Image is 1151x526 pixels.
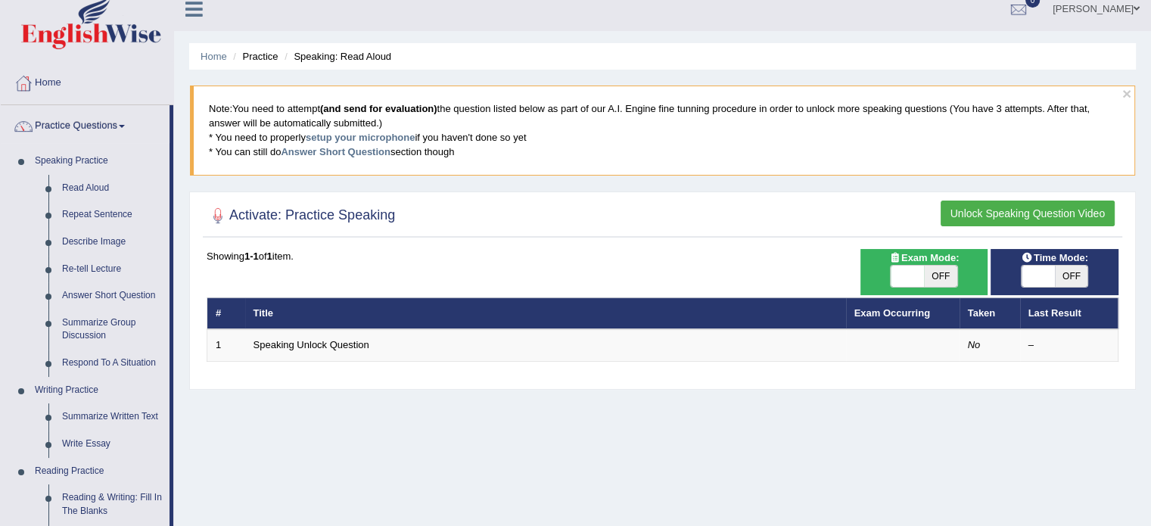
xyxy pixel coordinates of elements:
[55,431,170,458] a: Write Essay
[55,175,170,202] a: Read Aloud
[854,307,930,319] a: Exam Occurring
[55,350,170,377] a: Respond To A Situation
[960,297,1020,329] th: Taken
[1055,266,1088,287] span: OFF
[281,49,391,64] li: Speaking: Read Aloud
[207,297,245,329] th: #
[244,251,259,262] b: 1-1
[55,282,170,310] a: Answer Short Question
[207,204,395,227] h2: Activate: Practice Speaking
[28,148,170,175] a: Speaking Practice
[207,249,1118,263] div: Showing of item.
[229,49,278,64] li: Practice
[55,256,170,283] a: Re-tell Lecture
[281,146,390,157] a: Answer Short Question
[1,105,170,143] a: Practice Questions
[883,250,965,266] span: Exam Mode:
[55,484,170,524] a: Reading & Writing: Fill In The Blanks
[55,403,170,431] a: Summarize Written Text
[245,297,846,329] th: Title
[254,339,369,350] a: Speaking Unlock Question
[267,251,272,262] b: 1
[28,377,170,404] a: Writing Practice
[201,51,227,62] a: Home
[55,201,170,229] a: Repeat Sentence
[306,132,415,143] a: setup your microphone
[1028,338,1110,353] div: –
[190,86,1135,175] blockquote: You need to attempt the question listed below as part of our A.I. Engine fine tunning procedure i...
[1020,297,1118,329] th: Last Result
[207,329,245,361] td: 1
[55,310,170,350] a: Summarize Group Discussion
[1,62,173,100] a: Home
[55,229,170,256] a: Describe Image
[1122,86,1131,101] button: ×
[941,201,1115,226] button: Unlock Speaking Question Video
[924,266,957,287] span: OFF
[28,458,170,485] a: Reading Practice
[320,103,437,114] b: (and send for evaluation)
[209,103,232,114] span: Note:
[1016,250,1094,266] span: Time Mode:
[860,249,988,295] div: Show exams occurring in exams
[968,339,981,350] em: No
